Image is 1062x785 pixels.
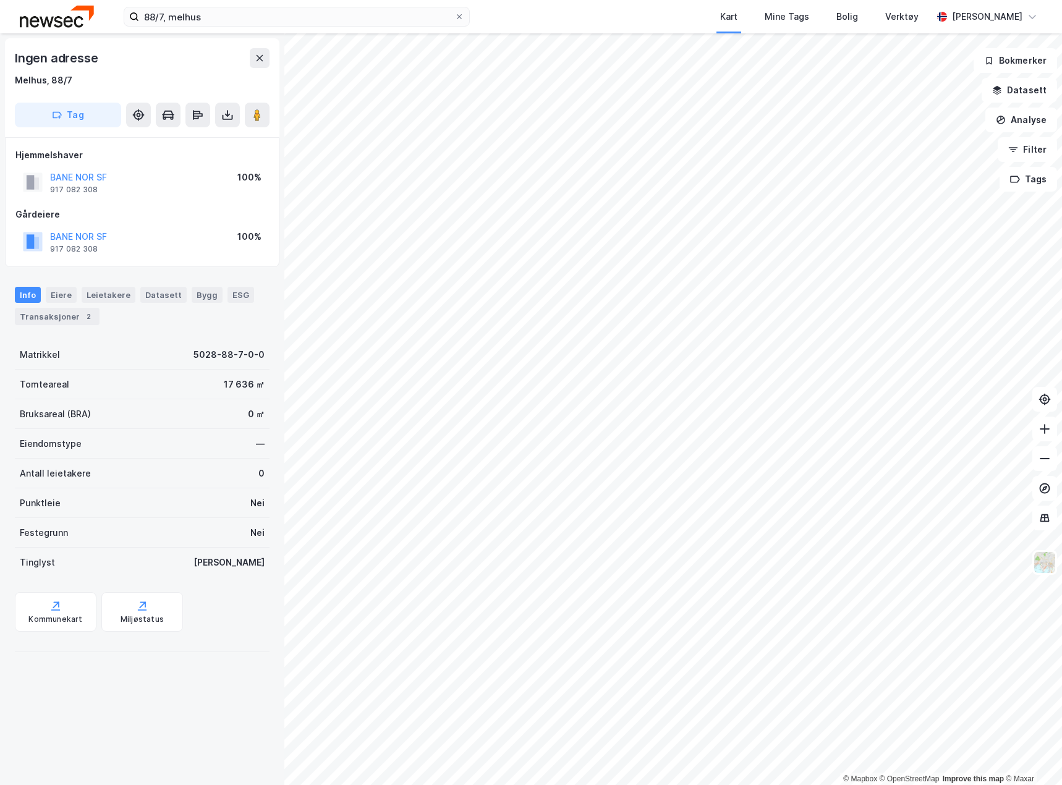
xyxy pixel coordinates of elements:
[20,496,61,511] div: Punktleie
[20,6,94,27] img: newsec-logo.f6e21ccffca1b3a03d2d.png
[50,244,98,254] div: 917 082 308
[50,185,98,195] div: 917 082 308
[20,525,68,540] div: Festegrunn
[82,310,95,323] div: 2
[82,287,135,303] div: Leietakere
[720,9,737,24] div: Kart
[1000,167,1057,192] button: Tags
[20,407,91,422] div: Bruksareal (BRA)
[250,496,265,511] div: Nei
[192,287,223,303] div: Bygg
[985,108,1057,132] button: Analyse
[28,614,82,624] div: Kommunekart
[15,103,121,127] button: Tag
[193,347,265,362] div: 5028-88-7-0-0
[139,7,454,26] input: Søk på adresse, matrikkel, gårdeiere, leietakere eller personer
[15,207,269,222] div: Gårdeiere
[15,287,41,303] div: Info
[258,466,265,481] div: 0
[237,170,261,185] div: 100%
[250,525,265,540] div: Nei
[1033,551,1056,574] img: Z
[943,774,1004,783] a: Improve this map
[982,78,1057,103] button: Datasett
[15,48,100,68] div: Ingen adresse
[15,73,72,88] div: Melhus, 88/7
[20,377,69,392] div: Tomteareal
[15,148,269,163] div: Hjemmelshaver
[952,9,1022,24] div: [PERSON_NAME]
[20,555,55,570] div: Tinglyst
[193,555,265,570] div: [PERSON_NAME]
[885,9,919,24] div: Verktøy
[227,287,254,303] div: ESG
[121,614,164,624] div: Miljøstatus
[998,137,1057,162] button: Filter
[237,229,261,244] div: 100%
[974,48,1057,73] button: Bokmerker
[248,407,265,422] div: 0 ㎡
[765,9,809,24] div: Mine Tags
[20,466,91,481] div: Antall leietakere
[15,308,100,325] div: Transaksjoner
[140,287,187,303] div: Datasett
[1000,726,1062,785] iframe: Chat Widget
[20,436,82,451] div: Eiendomstype
[880,774,940,783] a: OpenStreetMap
[836,9,858,24] div: Bolig
[256,436,265,451] div: —
[224,377,265,392] div: 17 636 ㎡
[46,287,77,303] div: Eiere
[843,774,877,783] a: Mapbox
[20,347,60,362] div: Matrikkel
